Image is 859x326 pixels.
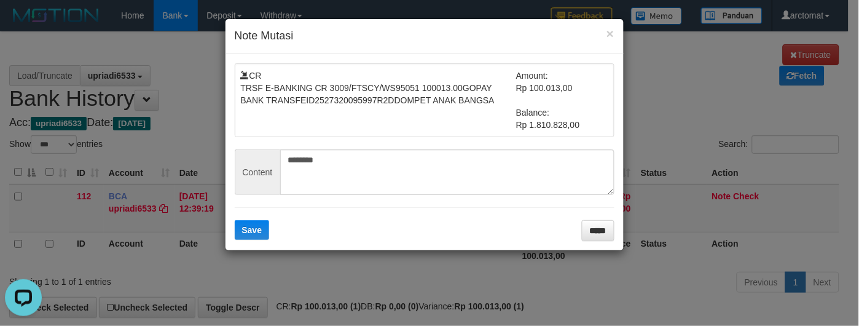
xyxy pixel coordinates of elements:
span: Content [235,149,280,195]
span: Save [242,225,262,235]
td: Amount: Rp 100.013,00 Balance: Rp 1.810.828,00 [516,70,608,131]
button: Save [235,220,270,240]
button: Open LiveChat chat widget [5,5,42,42]
button: × [606,27,614,40]
h4: Note Mutasi [235,28,614,44]
td: CR TRSF E-BANKING CR 3009/FTSCY/WS95051 100013.00GOPAY BANK TRANSFEID2527320095997R2DDOMPET ANAK ... [241,70,517,131]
